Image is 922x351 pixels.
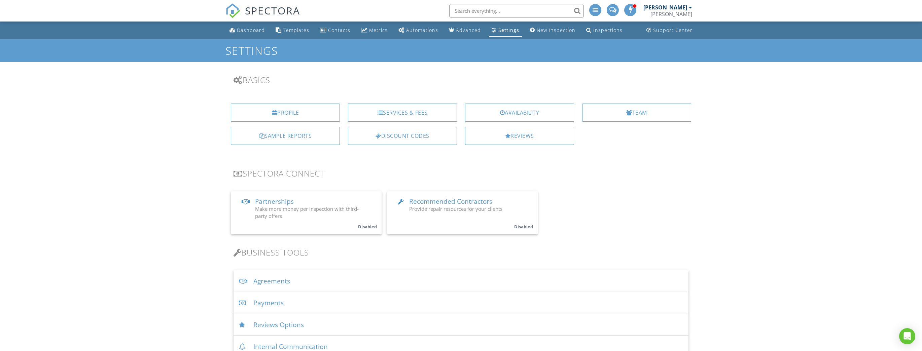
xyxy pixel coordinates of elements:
div: Settings [498,27,519,33]
div: Dashboard [237,27,265,33]
a: Support Center [644,24,695,37]
a: Recommended Contractors Provide repair resources for your clients Disabled [387,191,538,234]
div: [PERSON_NAME] [643,4,687,11]
a: Inspections [583,24,625,37]
div: Open Intercom Messenger [899,328,915,344]
div: New Inspection [537,27,575,33]
div: Contacts [328,27,350,33]
span: Recommended Contractors [409,197,492,206]
div: Support Center [653,27,693,33]
a: Metrics [358,24,390,37]
a: Partnerships Make more money per inspection with third-party offers Disabled [231,191,382,234]
span: Make more money per inspection with third-party offers [255,205,359,219]
div: Reviews Options [234,314,688,336]
a: SPECTORA [225,9,300,23]
div: Metrics [369,27,388,33]
a: Reviews [465,127,574,145]
a: Availability [465,104,574,122]
div: Advanced [456,27,481,33]
a: Team [582,104,691,122]
a: Profile [231,104,340,122]
a: Advanced [446,24,484,37]
a: Templates [273,24,312,37]
a: New Inspection [527,24,578,37]
small: Disabled [514,224,533,230]
a: Sample Reports [231,127,340,145]
div: Payments [234,292,688,314]
a: Services & Fees [348,104,457,122]
a: Dashboard [227,24,268,37]
div: Inspections [593,27,623,33]
h3: Spectora Connect [234,169,688,178]
a: Discount Codes [348,127,457,145]
span: Partnerships [255,197,294,206]
div: Agreements [234,270,688,292]
a: Settings [489,24,522,37]
h3: Business Tools [234,248,688,257]
img: The Best Home Inspection Software - Spectora [225,3,240,18]
div: Billy Cook [650,11,692,17]
h3: Basics [234,75,688,84]
small: Disabled [358,224,377,230]
input: Search everything... [449,4,584,17]
a: Contacts [317,24,353,37]
div: Templates [283,27,309,33]
span: Provide repair resources for your clients [409,205,502,212]
span: SPECTORA [245,3,300,17]
a: Automations (Advanced) [396,24,441,37]
div: Automations [406,27,438,33]
h1: Settings [225,45,697,56]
